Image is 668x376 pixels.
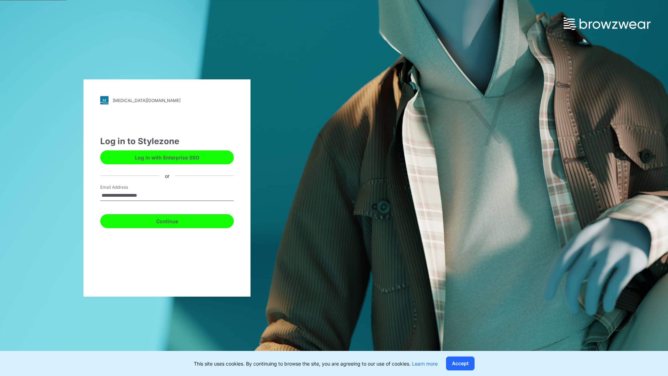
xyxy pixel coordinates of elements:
label: Email Address [100,184,149,190]
div: [MEDICAL_DATA][DOMAIN_NAME] [113,98,181,103]
button: Accept [446,357,475,370]
div: or [159,172,175,179]
img: svg+xml;base64,PHN2ZyB3aWR0aD0iMjgiIGhlaWdodD0iMjgiIHZpZXdCb3g9IjAgMCAyOCAyOCIgZmlsbD0ibm9uZSIgeG... [100,96,109,104]
button: Continue [100,214,234,228]
img: browzwear-logo.73288ffb.svg [564,17,651,30]
button: Log in with Enterprise SSO [100,150,234,164]
div: Log in to Stylezone [100,135,234,148]
p: This site uses cookies. By continuing to browse the site, you are agreeing to our use of cookies. [194,360,438,367]
a: [MEDICAL_DATA][DOMAIN_NAME] [100,96,234,104]
a: Learn more [412,361,438,367]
